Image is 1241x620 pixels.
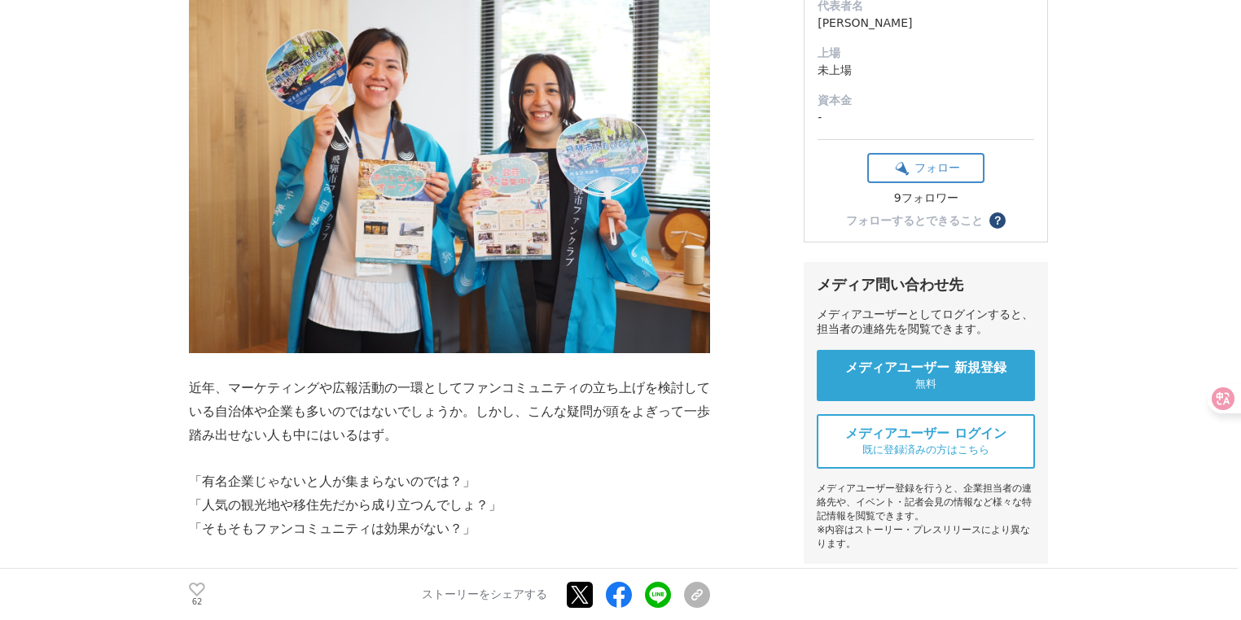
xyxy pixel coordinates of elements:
dd: 未上場 [818,62,1034,79]
p: ストーリーをシェアする [422,587,547,602]
a: メディアユーザー ログイン 既に登録済みの方はこちら [817,414,1035,469]
span: メディアユーザー ログイン [845,426,1006,443]
button: ？ [989,212,1006,229]
div: 9フォロワー [867,191,984,206]
p: 「有名企業じゃないと人が集まらないのでは？」 [189,470,710,494]
p: 近年、マーケティングや広報活動の一環としてファンコミュニティの立ち上げを検討している自治体や企業も多いのではないでしょうか。しかし、こんな疑問が頭をよぎって一歩踏み出せない人も中にはいるはず。 [189,377,710,447]
span: 既に登録済みの方はこちら [862,443,989,457]
span: 無料 [915,377,936,391]
span: メディアユーザー 新規登録 [845,360,1006,377]
dd: [PERSON_NAME] [818,15,1034,32]
a: メディアユーザー 新規登録 無料 [817,350,1035,401]
p: 62 [189,598,205,606]
div: メディアユーザー登録を行うと、企業担当者の連絡先や、イベント・記者会見の情報など様々な特記情報を閲覧できます。 ※内容はストーリー・プレスリリースにより異なります。 [817,482,1035,551]
dd: - [818,109,1034,126]
div: メディア問い合わせ先 [817,275,1035,295]
button: フォロー [867,153,984,183]
span: ？ [992,215,1003,226]
div: メディアユーザーとしてログインすると、担当者の連絡先を閲覧できます。 [817,308,1035,337]
dt: 上場 [818,45,1034,62]
p: 「人気の観光地や移住先だから成り立つんでしょ？」 [189,494,710,517]
div: フォローするとできること [846,215,983,226]
p: 「そもそもファンコミュニティは効果がない？」 [189,517,710,541]
dt: 資本金 [818,92,1034,109]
